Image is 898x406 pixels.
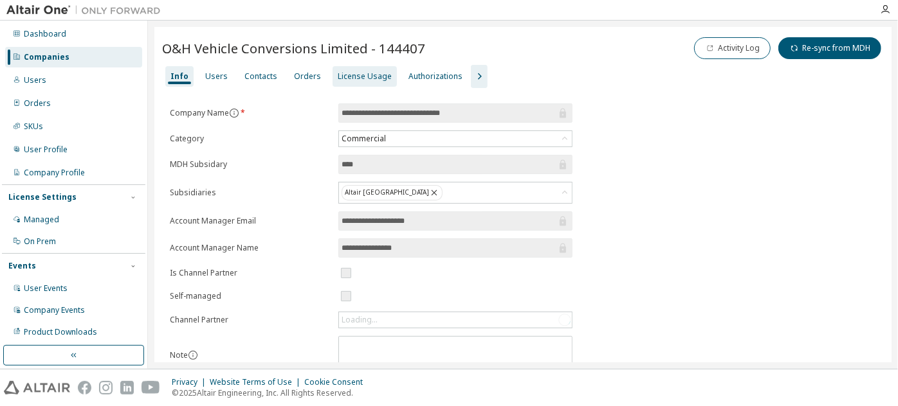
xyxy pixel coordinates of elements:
div: Orders [294,71,321,82]
div: Dashboard [24,29,66,39]
div: Website Terms of Use [210,377,304,387]
img: linkedin.svg [120,381,134,394]
div: Authorizations [408,71,463,82]
label: Is Channel Partner [170,268,331,278]
div: Privacy [172,377,210,387]
div: Info [170,71,188,82]
img: facebook.svg [78,381,91,394]
div: Users [24,75,46,85]
div: Events [8,261,36,271]
div: Cookie Consent [304,377,371,387]
p: © 2025 Altair Engineering, Inc. All Rights Reserved. [172,387,371,398]
label: Account Manager Name [170,243,331,253]
div: Orders [24,98,51,109]
div: User Events [24,283,68,294]
div: On Prem [24,236,56,247]
div: Companies [24,52,69,62]
div: Commercial [339,131,572,146]
div: Managed [24,215,59,225]
button: information [188,350,198,360]
div: Product Downloads [24,327,97,337]
label: Subsidiaries [170,188,331,198]
span: O&H Vehicle Conversions Limited - 144407 [162,39,425,57]
label: Channel Partner [170,315,331,325]
label: MDH Subsidary [170,159,331,170]
button: Activity Log [694,37,771,59]
button: information [229,108,239,118]
button: Re-sync from MDH [778,37,881,59]
div: Contacts [244,71,277,82]
div: Altair [GEOGRAPHIC_DATA] [339,182,572,203]
img: instagram.svg [99,381,113,394]
div: User Profile [24,145,68,155]
label: Note [170,349,188,360]
div: License Settings [8,192,77,202]
label: Self-managed [170,291,331,301]
div: Company Profile [24,168,85,178]
label: Category [170,134,331,144]
div: Loading... [339,312,572,328]
img: youtube.svg [142,381,160,394]
img: Altair One [6,4,167,17]
div: Users [205,71,228,82]
label: Company Name [170,108,331,118]
div: SKUs [24,121,43,132]
div: Loading... [342,315,378,325]
div: License Usage [338,71,392,82]
div: Commercial [340,132,388,146]
label: Account Manager Email [170,216,331,226]
div: Altair [GEOGRAPHIC_DATA] [342,185,443,200]
div: Company Events [24,305,85,315]
img: altair_logo.svg [4,381,70,394]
